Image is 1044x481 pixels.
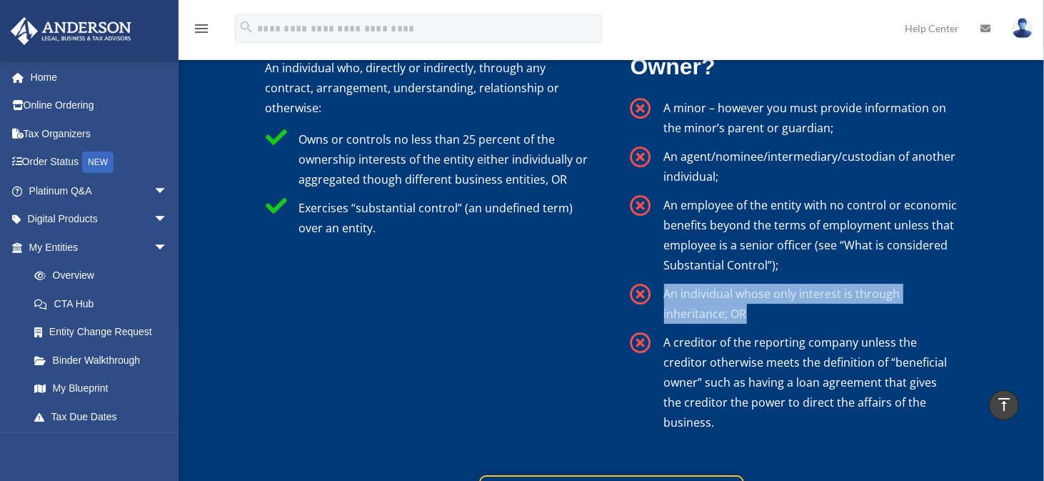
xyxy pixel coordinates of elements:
a: My Anderson Teamarrow_drop_down [10,431,189,460]
a: Overview [20,262,189,290]
a: menu [193,25,210,37]
img: Anderson Advisors Platinum Portal [6,17,136,45]
a: Tax Due Dates [20,402,189,431]
p: A creditor of the reporting company unless the creditor otherwise meets the definition of “benefi... [664,332,958,432]
a: Home [10,63,189,91]
a: CTA Hub [20,289,182,318]
span: arrow_drop_down [154,177,182,206]
p: A minor – however you must provide information on the minor’s parent or guardian; [664,98,958,138]
a: Platinum Q&Aarrow_drop_down [10,177,189,205]
span: arrow_drop_down [154,233,182,262]
p: An agent/nominee/intermediary/custodian of another individual; [664,147,958,187]
p: Owns or controls no less than 25 percent of the ownership interests of the entity either individu... [298,129,592,189]
a: vertical_align_top [989,390,1019,420]
p: Exercises “substantial control” (an undefined term) over an entity. [298,198,592,238]
a: Online Ordering [10,91,189,120]
p: An individual who, directly or indirectly, through any contract, arrangement, understanding, rela... [265,58,592,118]
a: Tax Organizers [10,119,189,148]
p: An employee of the entity with no control or economic benefits beyond the terms of employment unl... [664,195,958,275]
a: Entity Change Request [20,318,189,347]
span:  [631,332,652,354]
a: My Entitiesarrow_drop_down [10,233,189,262]
span:  [631,284,652,305]
img: User Pic [1012,18,1033,39]
p: An individual whose only interest is through inheritance; OR [664,284,958,324]
a: Binder Walkthrough [20,346,189,375]
span: arrow_drop_down [154,431,182,460]
span: arrow_drop_down [154,205,182,234]
a: Order StatusNEW [10,148,189,177]
i: search [239,19,254,35]
span:  [631,147,652,168]
a: Digital Productsarrow_drop_down [10,205,189,234]
i: menu [193,20,210,37]
span:  [631,98,652,119]
div: NEW [82,152,114,173]
span:  [631,195,652,217]
a: My Blueprint [20,375,189,403]
i: vertical_align_top [995,396,1013,413]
